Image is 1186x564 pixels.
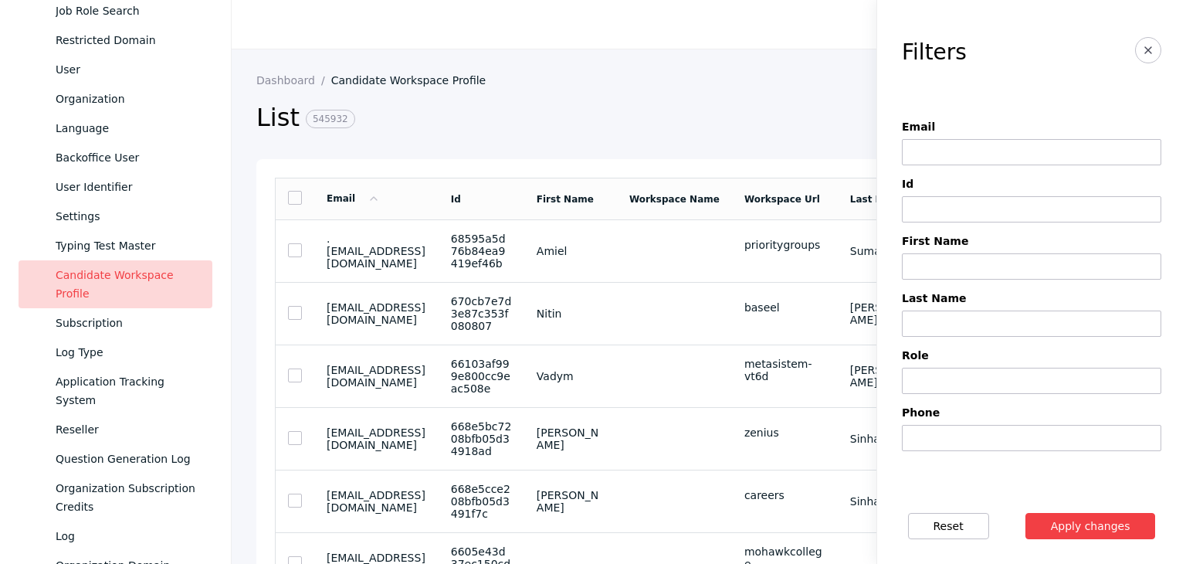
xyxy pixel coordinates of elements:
button: Apply changes [1025,513,1156,539]
a: Log [19,522,212,551]
section: 68595a5d76b84ea9419ef46b [451,233,512,270]
div: zenius [744,426,825,439]
div: Language [56,119,200,138]
div: Typing Test Master [56,236,200,255]
a: Language [19,114,212,143]
section: [PERSON_NAME] [850,301,917,326]
div: baseel [744,301,825,314]
div: Restricted Domain [56,31,200,49]
div: prioritygroups [744,239,825,251]
section: Sumayao [850,245,917,257]
button: Reset [908,513,989,539]
label: Role [902,349,1161,362]
label: Email [902,121,1161,133]
section: 66103af999e800cc9eac508e [451,358,512,395]
h2: List [256,102,921,134]
a: Organization [19,84,212,114]
span: 545932 [306,110,355,128]
div: Organization Subscription Credits [56,479,200,516]
label: Phone [902,406,1161,419]
a: Email [327,193,380,204]
a: Question Generation Log [19,444,212,474]
td: Workspace Url [732,178,838,220]
section: Sinha [850,495,917,508]
label: Id [902,178,1161,190]
section: [EMAIL_ADDRESS][DOMAIN_NAME] [327,301,426,326]
div: Question Generation Log [56,450,200,468]
label: Last Name [902,292,1161,304]
section: Sinha [850,433,917,445]
div: User Identifier [56,178,200,196]
div: careers [744,489,825,501]
a: Settings [19,202,212,231]
section: [PERSON_NAME] [850,364,917,389]
a: Log Type [19,338,212,367]
div: Log [56,527,200,545]
a: Typing Test Master [19,231,212,260]
div: Job Role Search [56,2,200,20]
div: User [56,60,200,79]
a: Last Name [850,194,906,205]
a: Dashboard [256,74,331,87]
a: Restricted Domain [19,25,212,55]
section: 668e5cce208bfb05d3491f7c [451,483,512,520]
a: Application Tracking System [19,367,212,415]
section: Nitin [537,307,605,320]
div: Reseller [56,420,200,439]
section: 670cb7e7d3e87c353f080807 [451,295,512,332]
section: [PERSON_NAME] [537,426,605,451]
td: Workspace Name [617,178,732,220]
a: Organization Subscription Credits [19,474,212,522]
a: User [19,55,212,84]
div: metasistem-vt6d [744,358,825,382]
section: Amiel [537,245,605,257]
section: .[EMAIL_ADDRESS][DOMAIN_NAME] [327,233,426,270]
a: User Identifier [19,172,212,202]
div: Candidate Workspace Profile [56,266,200,303]
section: [PERSON_NAME] [537,489,605,514]
div: Log Type [56,343,200,362]
a: Id [451,194,461,205]
div: Subscription [56,314,200,332]
div: Settings [56,207,200,226]
section: [EMAIL_ADDRESS][DOMAIN_NAME] [327,426,426,451]
h3: Filters [902,40,967,65]
label: First Name [902,235,1161,247]
section: [EMAIL_ADDRESS][DOMAIN_NAME] [327,489,426,514]
a: Candidate Workspace Profile [19,260,212,308]
a: Backoffice User [19,143,212,172]
section: Vadym [537,370,605,382]
div: Backoffice User [56,148,200,167]
a: First Name [537,194,594,205]
div: Application Tracking System [56,372,200,409]
div: Organization [56,90,200,108]
a: Reseller [19,415,212,444]
section: 668e5bc7208bfb05d34918ad [451,420,512,457]
section: [EMAIL_ADDRESS][DOMAIN_NAME] [327,364,426,389]
a: Subscription [19,308,212,338]
a: Candidate Workspace Profile [331,74,499,87]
